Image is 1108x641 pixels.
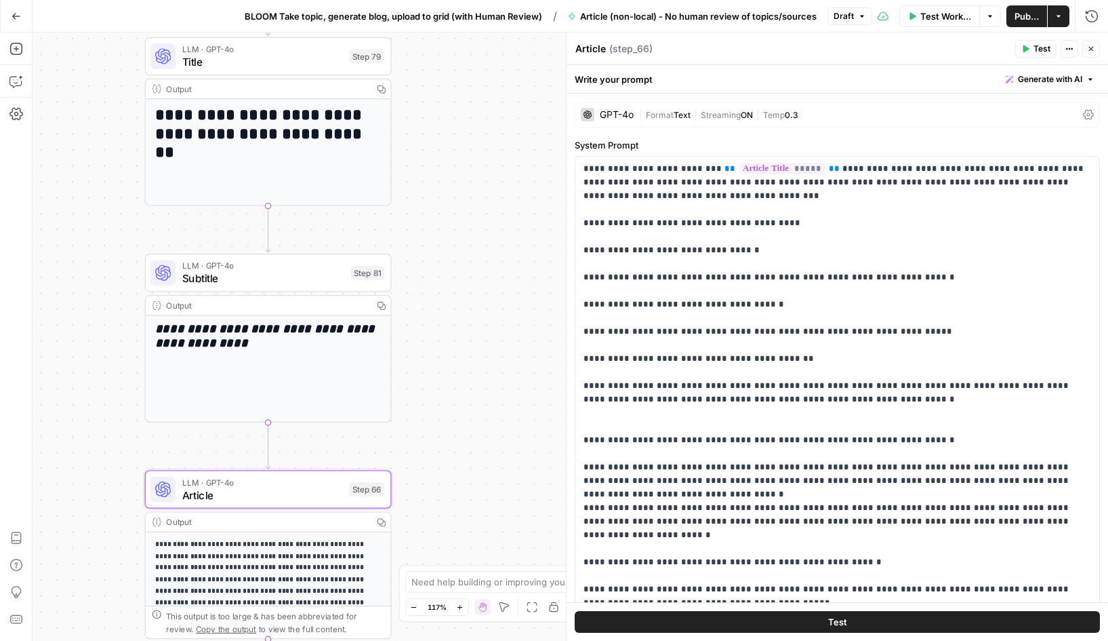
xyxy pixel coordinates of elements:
[828,615,847,629] span: Test
[920,9,971,23] span: Test Workflow
[1006,5,1047,27] button: Publish
[351,266,384,280] div: Step 81
[575,42,606,56] textarea: Article
[182,259,344,272] span: LLM · GPT-4o
[166,516,367,528] div: Output
[1015,40,1056,58] button: Test
[1018,73,1082,85] span: Generate with AI
[1014,9,1039,23] span: Publish
[182,43,343,56] span: LLM · GPT-4o
[701,110,741,120] span: Streaming
[237,5,550,27] button: BLOOM Take topic, generate blog, upload to grid (with Human Review)
[182,487,343,503] span: Article
[245,9,542,23] span: BLOOM Take topic, generate blog, upload to grid (with Human Review)
[674,110,691,120] span: Text
[560,5,825,27] button: Article (non-local) - No human review of topics/sources
[182,54,343,69] span: Title
[691,107,701,121] span: |
[196,624,256,634] span: Copy the output
[834,10,854,22] span: Draft
[182,271,344,286] span: Subtitle
[266,206,270,252] g: Edge from step_79 to step_81
[182,476,343,489] span: LLM · GPT-4o
[639,107,646,121] span: |
[753,107,763,121] span: |
[646,110,674,120] span: Format
[166,610,384,636] div: This output is too large & has been abbreviated for review. to view the full content.
[266,423,270,469] g: Edge from step_81 to step_66
[349,482,384,497] div: Step 66
[166,299,367,312] div: Output
[575,611,1100,633] button: Test
[741,110,753,120] span: ON
[428,602,447,613] span: 117%
[1033,43,1050,55] span: Test
[600,110,634,119] div: GPT-4o
[567,65,1108,93] div: Write your prompt
[349,49,384,63] div: Step 79
[575,138,1100,152] label: System Prompt
[899,5,979,27] button: Test Workflow
[553,8,557,24] span: /
[763,110,785,120] span: Temp
[580,9,817,23] span: Article (non-local) - No human review of topics/sources
[609,42,653,56] span: ( step_66 )
[166,83,367,96] div: Output
[785,110,798,120] span: 0.3
[827,7,872,25] button: Draft
[1000,71,1100,88] button: Generate with AI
